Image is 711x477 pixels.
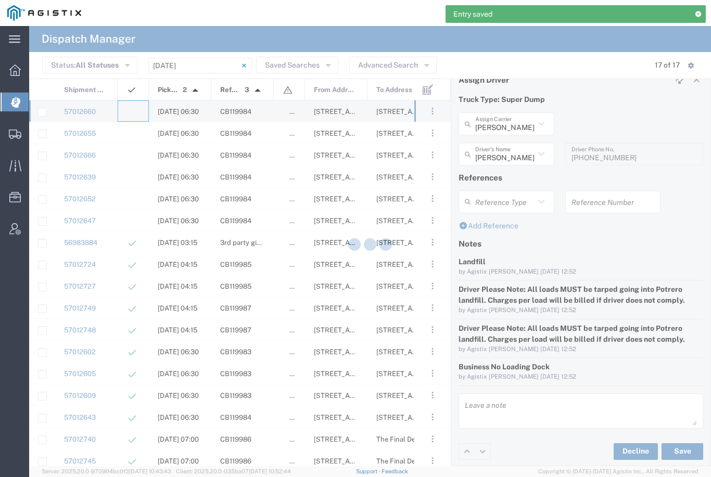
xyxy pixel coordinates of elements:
span: [DATE] 10:52:44 [249,468,291,474]
img: logo [7,5,81,21]
span: Client: 2025.20.0-035ba07 [176,468,291,474]
span: Copyright © [DATE]-[DATE] Agistix Inc., All Rights Reserved [538,467,699,476]
span: Server: 2025.20.0-970904bc0f3 [42,468,171,474]
a: Support [356,468,382,474]
span: [DATE] 10:43:43 [129,468,171,474]
span: Entry saved [453,9,492,20]
a: Feedback [382,468,408,474]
